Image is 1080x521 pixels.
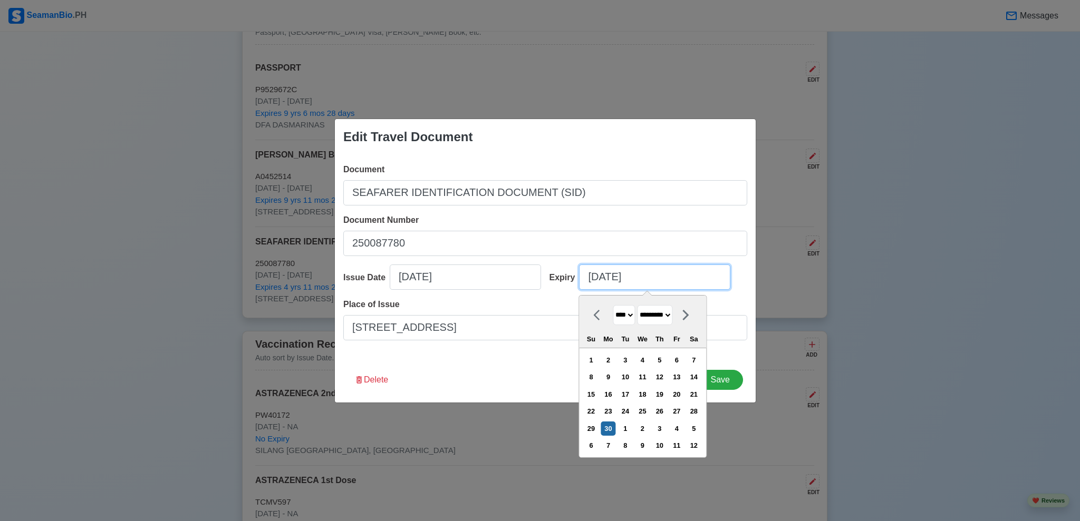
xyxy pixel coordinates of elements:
div: Choose Tuesday, October 1st, 2030 [618,421,632,436]
div: Expiry [549,271,580,284]
div: Mo [601,332,615,346]
div: Choose Thursday, September 5th, 2030 [652,353,667,367]
button: Delete [348,370,395,390]
div: Choose Saturday, September 21st, 2030 [687,387,701,401]
div: Choose Wednesday, October 2nd, 2030 [635,421,650,436]
div: Fr [670,332,684,346]
div: Choose Wednesday, September 4th, 2030 [635,353,650,367]
div: Choose Monday, September 9th, 2030 [601,370,615,384]
div: Choose Friday, October 11th, 2030 [670,438,684,453]
div: Choose Friday, September 20th, 2030 [670,387,684,401]
div: Choose Friday, September 13th, 2030 [670,370,684,384]
div: Choose Saturday, September 7th, 2030 [687,353,701,367]
div: We [635,332,650,346]
div: Edit Travel Document [343,127,472,146]
div: Choose Thursday, September 26th, 2030 [652,404,667,418]
div: Choose Thursday, September 12th, 2030 [652,370,667,384]
div: Choose Thursday, September 19th, 2030 [652,387,667,401]
div: Choose Tuesday, October 8th, 2030 [618,438,632,453]
div: Choose Thursday, October 10th, 2030 [652,438,667,453]
span: Document Number [343,215,419,224]
div: Choose Friday, October 4th, 2030 [670,421,684,436]
div: Choose Saturday, September 14th, 2030 [687,370,701,384]
div: Choose Wednesday, September 25th, 2030 [635,404,650,418]
div: Choose Monday, September 23rd, 2030 [601,404,615,418]
div: Choose Sunday, September 29th, 2030 [584,421,598,436]
div: Choose Saturday, September 28th, 2030 [687,404,701,418]
div: Choose Monday, September 2nd, 2030 [601,353,615,367]
div: Choose Monday, September 30th, 2030 [601,421,615,436]
div: Choose Tuesday, September 10th, 2030 [618,370,632,384]
div: Su [584,332,598,346]
span: Document [343,165,384,174]
div: Choose Wednesday, September 18th, 2030 [635,387,650,401]
span: Place of Issue [343,300,400,309]
div: Tu [618,332,632,346]
div: Choose Sunday, September 1st, 2030 [584,353,598,367]
div: Choose Tuesday, September 3rd, 2030 [618,353,632,367]
input: Ex: Cebu City [343,315,747,340]
div: Issue Date [343,271,390,284]
div: Choose Monday, September 16th, 2030 [601,387,615,401]
button: Save [698,370,743,390]
div: Sa [687,332,701,346]
div: Choose Friday, September 27th, 2030 [670,404,684,418]
div: Choose Saturday, October 12th, 2030 [687,438,701,453]
div: Choose Sunday, September 8th, 2030 [584,370,598,384]
div: Choose Tuesday, September 24th, 2030 [618,404,632,418]
div: Choose Friday, September 6th, 2030 [670,353,684,367]
div: Choose Sunday, September 15th, 2030 [584,387,598,401]
div: Choose Sunday, September 22nd, 2030 [584,404,598,418]
input: Ex: Passport [343,180,747,205]
div: Choose Sunday, October 6th, 2030 [584,438,598,453]
div: Choose Thursday, October 3rd, 2030 [652,421,667,436]
div: Choose Wednesday, September 11th, 2030 [635,370,650,384]
div: Choose Tuesday, September 17th, 2030 [618,387,632,401]
div: month 2030-09 [582,351,702,454]
div: Choose Wednesday, October 9th, 2030 [635,438,650,453]
input: Ex: P12345678B [343,231,747,256]
div: Choose Monday, October 7th, 2030 [601,438,615,453]
div: Choose Saturday, October 5th, 2030 [687,421,701,436]
div: Th [652,332,667,346]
